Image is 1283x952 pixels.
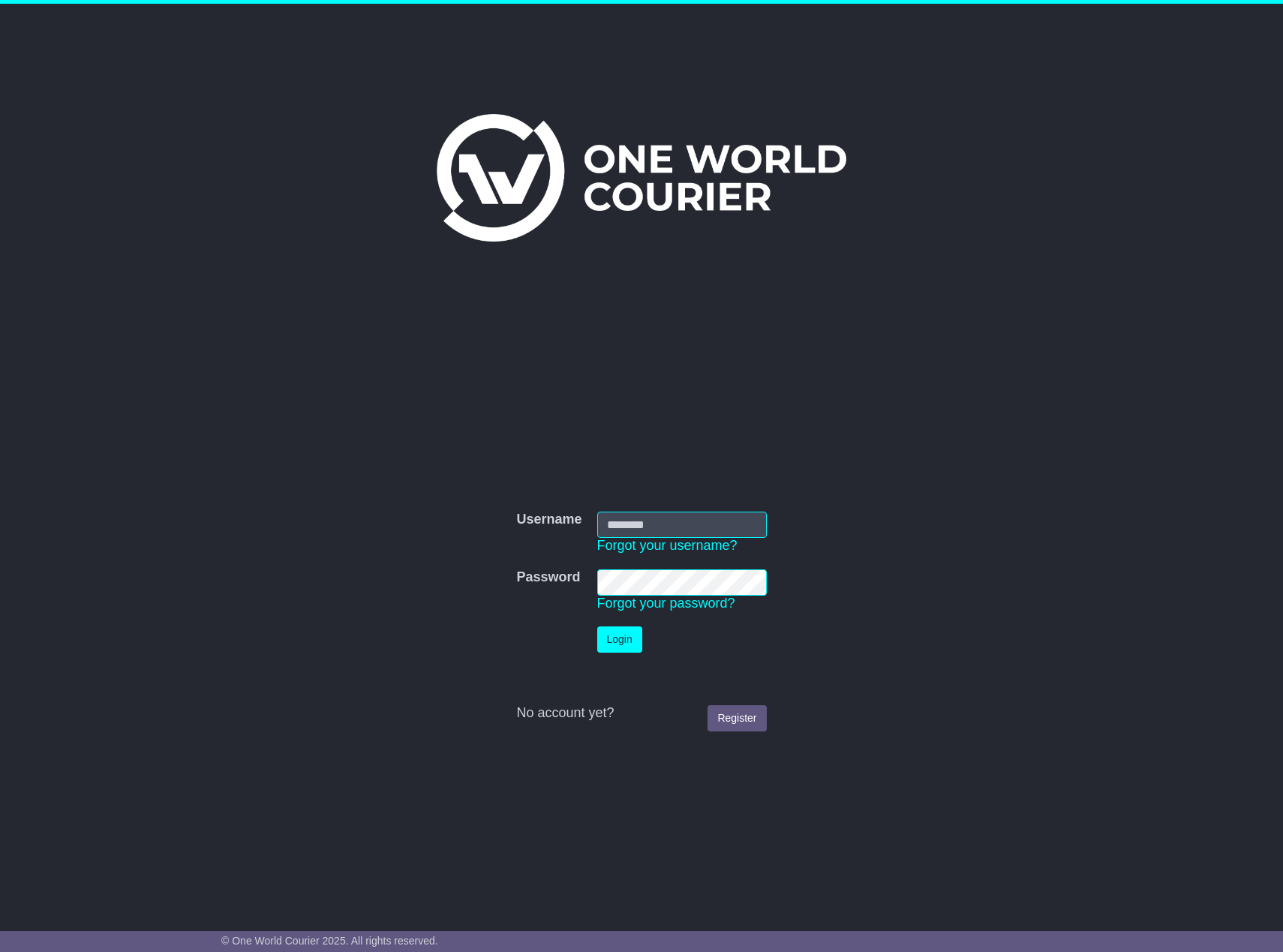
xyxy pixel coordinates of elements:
[437,114,846,242] img: One World
[597,538,738,553] a: Forgot your username?
[597,596,735,611] a: Forgot your password?
[516,512,581,528] label: Username
[708,705,766,731] a: Register
[516,705,766,722] div: No account yet?
[221,935,438,947] span: © One World Courier 2025. All rights reserved.
[516,569,580,586] label: Password
[597,626,642,653] button: Login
